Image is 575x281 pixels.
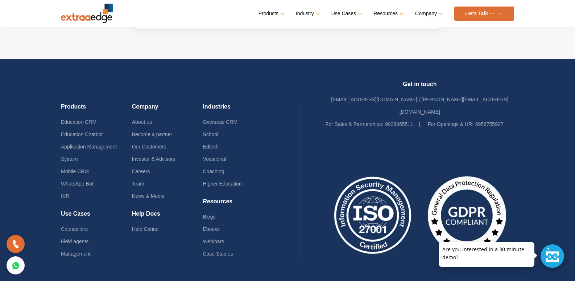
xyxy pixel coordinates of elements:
a: Counsellors [61,226,88,232]
a: Careers [132,168,150,174]
a: 9028065511 [385,121,413,127]
a: Our Customers [132,144,166,150]
a: Become a partner [132,131,172,137]
h4: Products [61,103,132,116]
a: [EMAIL_ADDRESS][DOMAIN_NAME] | [PERSON_NAME][EMAIL_ADDRESS][DOMAIN_NAME] [331,97,508,115]
a: Use Cases [331,8,361,19]
a: School [203,131,218,137]
label: For Sales & Partnerships: [326,118,384,130]
a: Field agents [61,239,88,244]
a: Mobile CRM [61,168,89,174]
a: Resources [373,8,402,19]
a: Coaching [203,168,224,174]
a: Education Chatbot [61,131,103,137]
h4: Company [132,103,203,116]
div: Chat [541,244,564,268]
a: Application Management System [61,144,117,162]
a: News & Media [132,193,165,199]
a: Higher Education [203,181,241,187]
a: Blogs [203,214,215,220]
a: IVR [61,193,69,199]
a: Education CRM [61,119,96,125]
a: Let’s Talk [454,7,514,21]
a: Investor & Advisors [132,156,175,162]
a: About us [132,119,152,125]
a: Company [415,8,442,19]
a: WhatsApp Bot [61,181,94,187]
a: 8956755927 [475,121,504,127]
h4: Industries [203,103,274,116]
h4: Use Cases [61,210,132,223]
a: Team [132,181,144,187]
a: Products [258,8,283,19]
a: Help Center [132,226,159,232]
a: Ebooks [203,226,220,232]
a: Industry [296,8,319,19]
a: Management [61,251,91,257]
a: Webinars [203,239,224,244]
h4: Resources [203,198,274,211]
a: Vocational [203,156,226,162]
h4: Help Docs [132,210,203,223]
a: Edtech [203,144,219,150]
label: For Openings & HR: [428,118,473,130]
h4: Get in touch [326,81,514,93]
a: Case Studies [203,251,233,257]
a: Overseas CRM [203,119,237,125]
